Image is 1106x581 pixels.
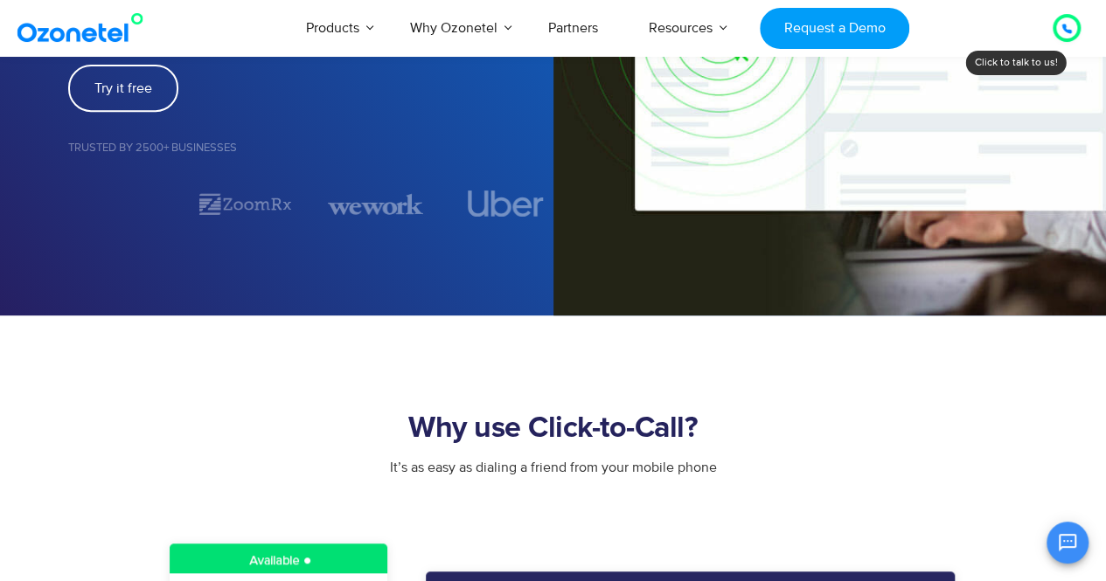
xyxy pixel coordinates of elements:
[1047,522,1089,564] button: Open chat
[390,459,717,476] span: It’s as easy as dialing a friend from your mobile phone
[68,142,553,154] h5: Trusted by 2500+ Businesses
[68,65,178,112] a: Try it free
[198,189,293,219] div: 2 / 7
[328,189,423,219] div: 3 / 7
[468,190,544,217] img: uber
[458,190,553,217] div: 4 / 7
[68,412,1039,446] h2: Why use Click-to-Call?
[328,189,423,219] img: wework
[68,193,163,214] div: 1 / 7
[68,189,553,219] div: Image Carousel
[760,8,909,49] a: Request a Demo
[198,189,293,219] img: zoomrx
[94,81,152,95] span: Try it free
